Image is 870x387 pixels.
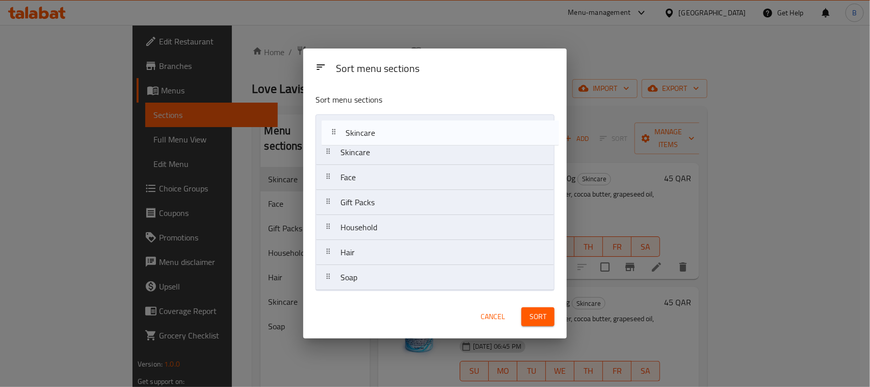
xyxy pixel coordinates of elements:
span: Cancel [481,310,505,323]
div: Sort menu sections [332,58,559,81]
span: Sort [530,310,546,323]
p: Sort menu sections [315,93,505,106]
button: Sort [521,307,555,326]
button: Cancel [477,307,509,326]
